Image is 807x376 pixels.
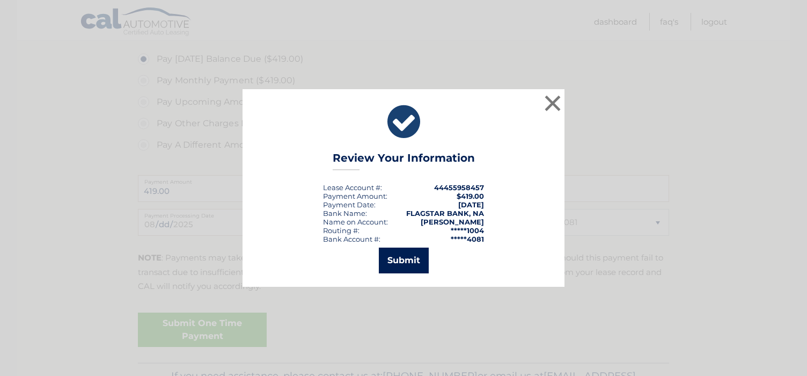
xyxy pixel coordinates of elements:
div: Name on Account: [323,218,388,226]
span: [DATE] [458,200,484,209]
h3: Review Your Information [333,151,475,170]
div: Bank Account #: [323,235,380,243]
div: Payment Amount: [323,192,387,200]
div: Lease Account #: [323,183,382,192]
strong: [PERSON_NAME] [421,218,484,226]
button: × [542,92,563,114]
div: : [323,200,376,209]
div: Routing #: [323,226,360,235]
button: Submit [379,248,429,273]
strong: 44455958457 [434,183,484,192]
span: Payment Date [323,200,374,209]
div: Bank Name: [323,209,367,218]
span: $419.00 [457,192,484,200]
strong: FLAGSTAR BANK, NA [406,209,484,218]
